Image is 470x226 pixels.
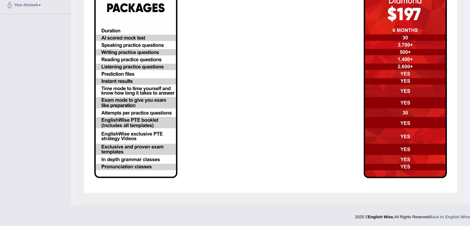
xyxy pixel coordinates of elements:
div: 2025 © All Rights Reserved [355,211,470,220]
strong: English Wise. [368,215,394,219]
a: Back to English Wise [430,215,470,219]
